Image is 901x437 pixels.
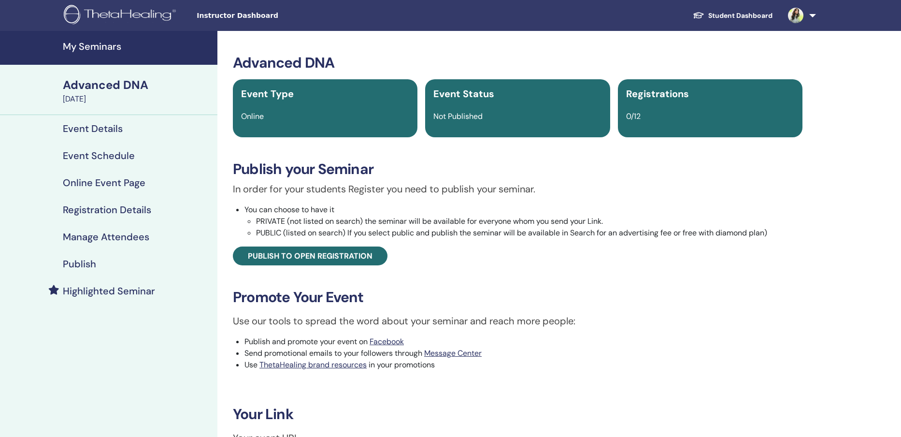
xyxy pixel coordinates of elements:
[626,87,689,100] span: Registrations
[233,314,802,328] p: Use our tools to spread the word about your seminar and reach more people:
[256,227,802,239] li: PUBLIC (listed on search) If you select public and publish the seminar will be available in Searc...
[244,359,802,371] li: Use in your promotions
[241,111,264,121] span: Online
[63,258,96,270] h4: Publish
[693,11,704,19] img: graduation-cap-white.svg
[63,231,149,243] h4: Manage Attendees
[241,87,294,100] span: Event Type
[626,111,641,121] span: 0/12
[63,150,135,161] h4: Event Schedule
[248,251,372,261] span: Publish to open registration
[233,289,802,306] h3: Promote Your Event
[788,8,803,23] img: default.jpg
[197,11,342,21] span: Instructor Dashboard
[63,204,151,216] h4: Registration Details
[433,111,483,121] span: Not Published
[63,123,123,134] h4: Event Details
[63,285,155,297] h4: Highlighted Seminar
[433,87,494,100] span: Event Status
[259,360,367,370] a: ThetaHealing brand resources
[685,7,780,25] a: Student Dashboard
[63,93,212,105] div: [DATE]
[370,336,404,347] a: Facebook
[244,348,802,359] li: Send promotional emails to your followers through
[233,406,802,423] h3: Your Link
[244,204,802,239] li: You can choose to have it
[64,5,179,27] img: logo.png
[233,182,802,196] p: In order for your students Register you need to publish your seminar.
[63,177,145,189] h4: Online Event Page
[256,216,802,227] li: PRIVATE (not listed on search) the seminar will be available for everyone whom you send your Link.
[424,348,482,358] a: Message Center
[233,247,387,265] a: Publish to open registration
[233,54,802,72] h3: Advanced DNA
[244,336,802,348] li: Publish and promote your event on
[57,77,217,105] a: Advanced DNA[DATE]
[63,41,212,52] h4: My Seminars
[63,77,212,93] div: Advanced DNA
[233,160,802,178] h3: Publish your Seminar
